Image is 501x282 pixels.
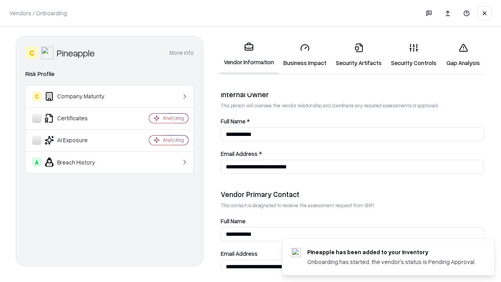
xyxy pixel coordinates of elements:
div: Certificates [32,114,126,123]
div: Vendor Primary Contact [221,190,484,199]
label: Full Name * [221,118,484,124]
a: Business Impact [279,37,331,73]
div: AI Exposure [32,136,126,145]
div: Analyzing [163,137,184,143]
div: Risk Profile [25,69,194,79]
p: This contact is designated to receive the assessment request from Shift [221,202,484,209]
img: Pineapple [41,47,54,59]
label: Full Name [221,218,484,224]
div: Breach History [32,157,126,167]
img: pineappleenergy.com [292,248,301,257]
div: C [32,92,41,101]
div: Analyzing [163,115,184,121]
a: Vendor Information [219,36,279,74]
div: C [25,47,38,59]
a: Gap Analysis [441,37,485,73]
label: Email Address [221,251,484,257]
p: Vendors / Onboarding [9,9,67,17]
div: Company Maturity [32,92,126,101]
div: Onboarding has started, the vendor's status is Pending Approval. [307,258,476,266]
div: Pineapple has been added to your inventory [307,248,476,256]
div: Internal Owner [221,90,484,99]
a: Security Controls [386,37,441,73]
label: Email Address * [221,151,484,157]
div: A [32,157,41,167]
a: Security Artifacts [331,37,386,73]
p: This person will oversee the vendor relationship and coordinate any required assessments or appro... [221,102,484,109]
button: More info [169,46,194,60]
div: Pineapple [57,47,95,59]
